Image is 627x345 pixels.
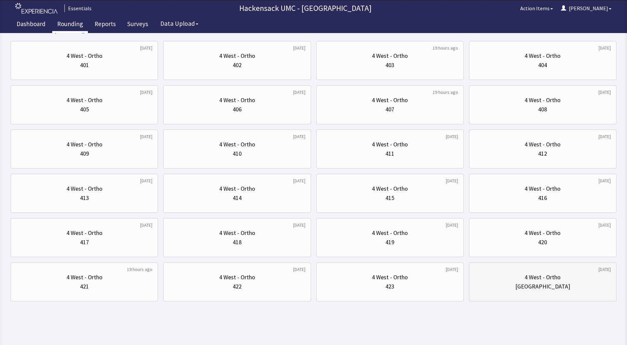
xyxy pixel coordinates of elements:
[140,89,152,96] div: [DATE]
[446,177,458,184] div: [DATE]
[293,266,305,273] div: [DATE]
[293,89,305,96] div: [DATE]
[66,184,102,193] div: 4 West - Ortho
[233,105,242,114] div: 406
[80,60,89,70] div: 401
[538,238,547,247] div: 420
[219,273,255,282] div: 4 West - Ortho
[446,222,458,228] div: [DATE]
[80,105,89,114] div: 405
[66,273,102,282] div: 4 West - Ortho
[516,2,557,15] button: Action Items
[127,266,152,273] div: 19 hours ago
[12,17,51,33] a: Dashboard
[80,282,89,291] div: 421
[557,2,615,15] button: [PERSON_NAME]
[94,3,516,14] p: Hackensack UMC - [GEOGRAPHIC_DATA]
[446,133,458,140] div: [DATE]
[66,228,102,238] div: 4 West - Ortho
[385,282,394,291] div: 423
[538,149,547,158] div: 412
[599,222,611,228] div: [DATE]
[599,177,611,184] div: [DATE]
[140,177,152,184] div: [DATE]
[525,273,561,282] div: 4 West - Ortho
[385,193,394,203] div: 415
[538,105,547,114] div: 408
[219,51,255,60] div: 4 West - Ortho
[525,228,561,238] div: 4 West - Ortho
[80,238,89,247] div: 417
[122,17,153,33] a: Surveys
[156,18,202,30] button: Data Upload
[233,149,242,158] div: 410
[525,96,561,105] div: 4 West - Ortho
[66,96,102,105] div: 4 West - Ortho
[15,3,58,14] img: experiencia_logo.png
[219,228,255,238] div: 4 West - Ortho
[446,266,458,273] div: [DATE]
[538,60,547,70] div: 404
[515,282,570,291] div: [GEOGRAPHIC_DATA]
[385,105,394,114] div: 407
[293,177,305,184] div: [DATE]
[599,266,611,273] div: [DATE]
[525,51,561,60] div: 4 West - Ortho
[219,140,255,149] div: 4 West - Ortho
[599,89,611,96] div: [DATE]
[52,17,88,33] a: Rounding
[372,228,408,238] div: 4 West - Ortho
[233,60,242,70] div: 402
[293,45,305,51] div: [DATE]
[219,96,255,105] div: 4 West - Ortho
[525,184,561,193] div: 4 West - Ortho
[372,51,408,60] div: 4 West - Ortho
[293,133,305,140] div: [DATE]
[66,140,102,149] div: 4 West - Ortho
[219,184,255,193] div: 4 West - Ortho
[140,133,152,140] div: [DATE]
[433,89,458,96] div: 19 hours ago
[233,193,242,203] div: 414
[372,96,408,105] div: 4 West - Ortho
[293,222,305,228] div: [DATE]
[372,184,408,193] div: 4 West - Ortho
[525,140,561,149] div: 4 West - Ortho
[66,51,102,60] div: 4 West - Ortho
[385,60,394,70] div: 403
[233,282,242,291] div: 422
[385,149,394,158] div: 411
[538,193,547,203] div: 416
[372,140,408,149] div: 4 West - Ortho
[433,45,458,51] div: 19 hours ago
[64,4,92,12] div: Essentials
[140,45,152,51] div: [DATE]
[599,45,611,51] div: [DATE]
[80,149,89,158] div: 409
[140,222,152,228] div: [DATE]
[599,133,611,140] div: [DATE]
[385,238,394,247] div: 419
[90,17,121,33] a: Reports
[372,273,408,282] div: 4 West - Ortho
[233,238,242,247] div: 418
[80,193,89,203] div: 413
